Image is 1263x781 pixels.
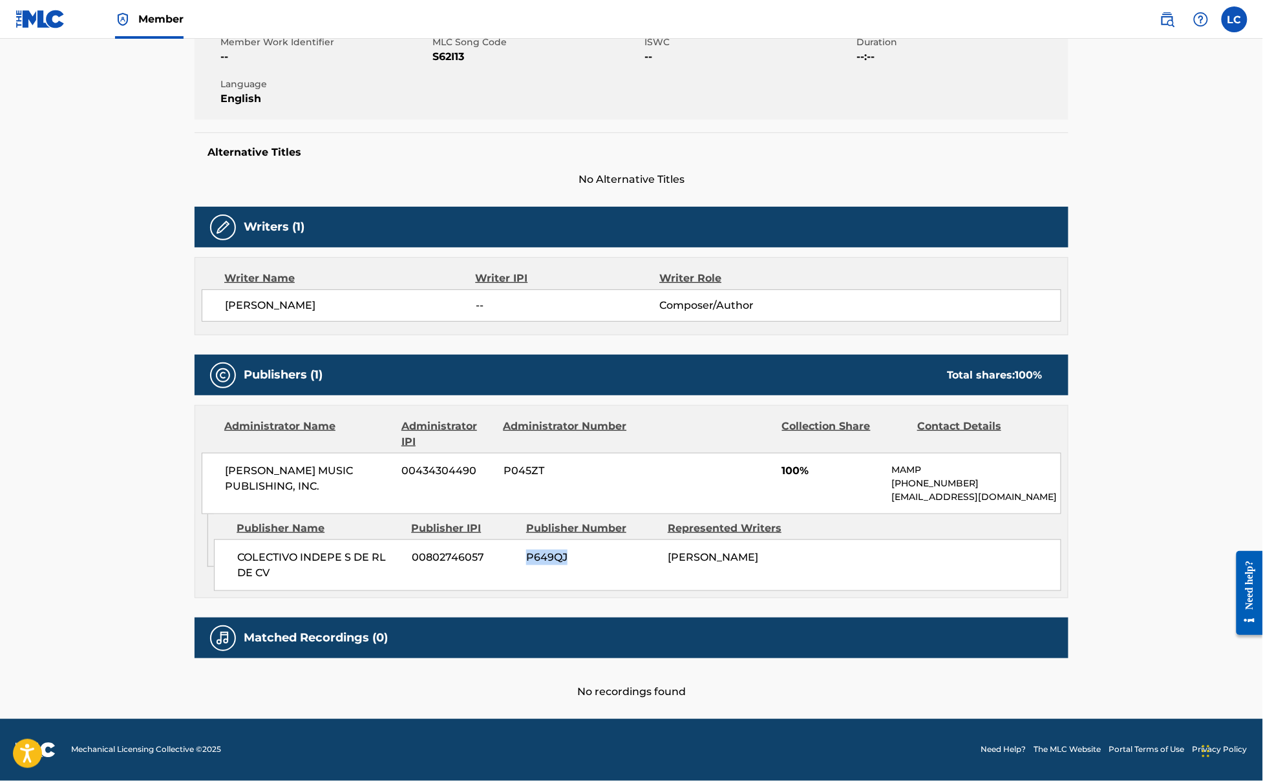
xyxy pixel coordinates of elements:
[220,49,429,65] span: --
[782,419,907,450] div: Collection Share
[526,550,658,565] span: P649QJ
[432,49,641,65] span: S62I13
[432,36,641,49] span: MLC Song Code
[856,36,1065,49] span: Duration
[195,658,1068,700] div: No recordings found
[668,521,800,536] div: Represented Writers
[1193,12,1209,27] img: help
[892,490,1061,504] p: [EMAIL_ADDRESS][DOMAIN_NAME]
[237,521,401,536] div: Publisher Name
[1015,369,1043,381] span: 100 %
[237,550,402,581] span: COLECTIVO INDEPE S DE RL DE CV
[224,419,392,450] div: Administrator Name
[1222,6,1247,32] div: User Menu
[476,298,659,313] span: --
[220,36,429,49] span: Member Work Identifier
[224,271,476,286] div: Writer Name
[244,630,388,645] h5: Matched Recordings (0)
[16,10,65,28] img: MLC Logo
[1154,6,1180,32] a: Public Search
[402,463,494,479] span: 00434304490
[16,742,56,758] img: logo
[892,477,1061,490] p: [PHONE_NUMBER]
[644,49,853,65] span: --
[892,463,1061,477] p: MAMP
[220,78,429,91] span: Language
[668,551,758,563] span: [PERSON_NAME]
[526,521,658,536] div: Publisher Number
[244,220,304,234] h5: Writers (1)
[1109,744,1185,756] a: Portal Terms of Use
[411,521,516,536] div: Publisher IPI
[220,91,429,107] span: English
[782,463,882,479] span: 100%
[71,744,221,756] span: Mechanical Licensing Collective © 2025
[981,744,1026,756] a: Need Help?
[225,463,392,494] span: [PERSON_NAME] MUSIC PUBLISHING, INC.
[412,550,516,565] span: 00802746057
[503,419,628,450] div: Administrator Number
[215,368,231,383] img: Publishers
[1188,6,1214,32] div: Help
[244,368,323,382] h5: Publishers (1)
[207,146,1056,159] h5: Alternative Titles
[138,12,184,26] span: Member
[401,419,493,450] div: Administrator IPI
[659,298,827,313] span: Composer/Author
[1193,744,1247,756] a: Privacy Policy
[644,36,853,49] span: ISWC
[856,49,1065,65] span: --:--
[195,172,1068,187] span: No Alternative Titles
[947,368,1043,383] div: Total shares:
[1227,541,1263,645] iframe: Resource Center
[215,220,231,235] img: Writers
[1202,732,1210,771] div: Drag
[476,271,660,286] div: Writer IPI
[659,271,827,286] div: Writer Role
[115,12,131,27] img: Top Rightsholder
[1160,12,1175,27] img: search
[225,298,476,313] span: [PERSON_NAME]
[1034,744,1101,756] a: The MLC Website
[917,419,1043,450] div: Contact Details
[215,630,231,646] img: Matched Recordings
[1198,719,1263,781] iframe: Chat Widget
[504,463,629,479] span: P045ZT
